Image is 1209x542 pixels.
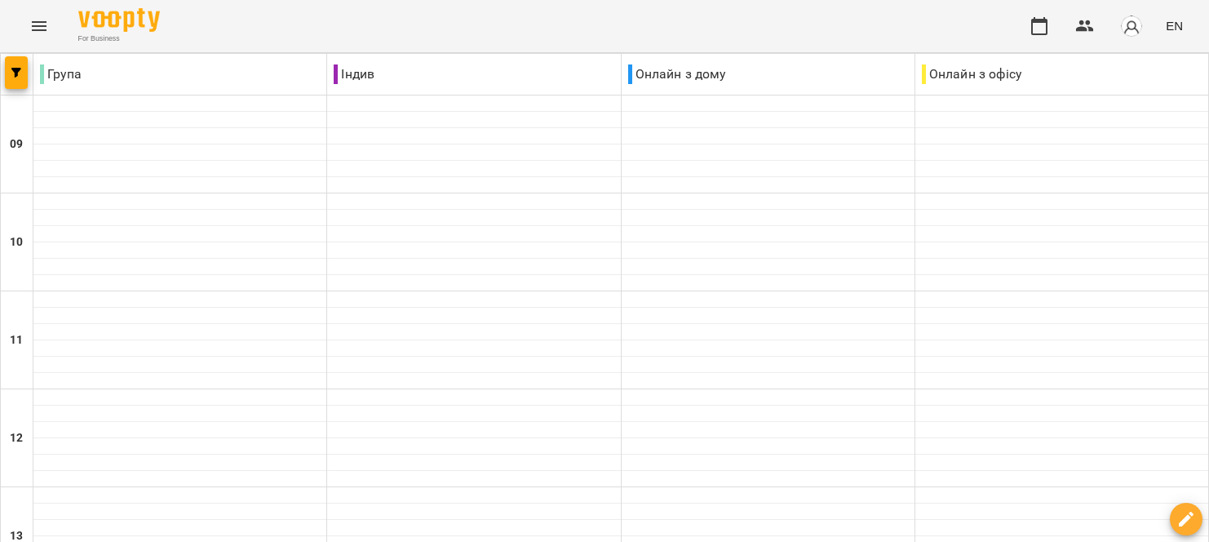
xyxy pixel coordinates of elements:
[1166,17,1183,34] span: EN
[10,233,23,251] h6: 10
[20,7,59,46] button: Menu
[78,33,160,44] span: For Business
[40,64,82,84] p: Група
[1120,15,1143,38] img: avatar_s.png
[78,8,160,32] img: Voopty Logo
[922,64,1021,84] p: Онлайн з офісу
[10,135,23,153] h6: 09
[1159,11,1189,41] button: EN
[10,429,23,447] h6: 12
[628,64,726,84] p: Онлайн з дому
[10,331,23,349] h6: 11
[334,64,374,84] p: Індив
